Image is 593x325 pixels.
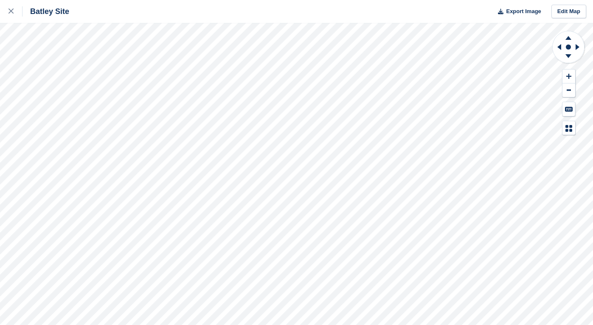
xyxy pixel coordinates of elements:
[22,6,69,17] div: Batley Site
[493,5,541,19] button: Export Image
[562,121,575,135] button: Map Legend
[551,5,586,19] a: Edit Map
[562,83,575,97] button: Zoom Out
[562,69,575,83] button: Zoom In
[506,7,541,16] span: Export Image
[562,102,575,116] button: Keyboard Shortcuts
